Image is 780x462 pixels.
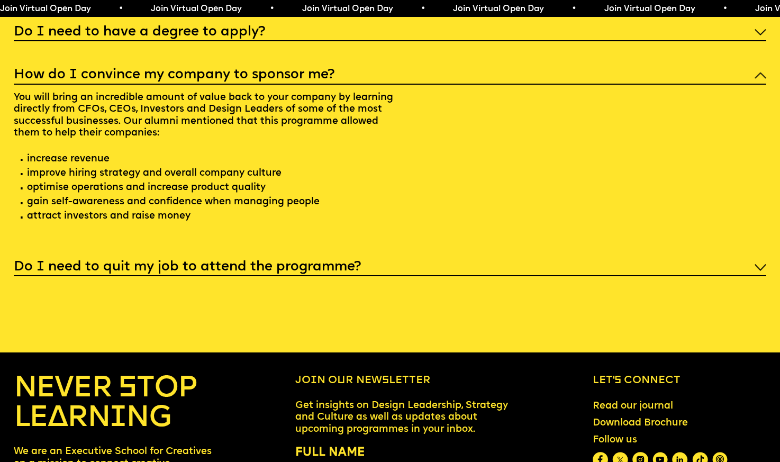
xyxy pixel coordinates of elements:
h5: Do I need to have a degree to apply? [14,27,265,38]
a: Read our journal [587,395,678,418]
span: • [117,5,122,13]
span: · [19,169,24,180]
span: • [570,5,575,13]
h6: Join our newsletter [295,374,511,387]
span: · [19,198,24,210]
span: · [19,183,24,195]
label: FULL NAME [295,443,511,462]
p: You will bring an incredible amount of value back to your company by learning directly from CFOs,... [14,85,404,233]
h5: How do I convince my company to sponsor me? [14,70,334,80]
span: • [721,5,726,13]
a: Download Brochure [587,412,693,435]
span: • [268,5,273,13]
h6: Let’s connect [593,374,767,387]
span: · [19,212,24,224]
p: Get insights on Design Leadership, Strategy and Culture as well as updates about upcoming program... [295,400,511,436]
span: · [19,155,24,166]
span: • [419,5,424,13]
div: Follow us [593,434,728,446]
h5: Do I need to quit my job to attend the programme? [14,262,361,273]
h4: NEVER STOP LEARNING [14,374,214,433]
